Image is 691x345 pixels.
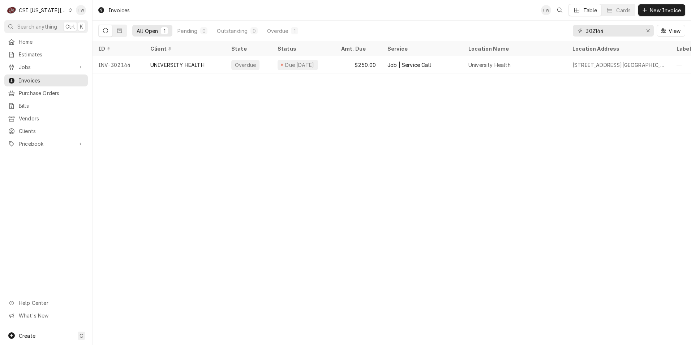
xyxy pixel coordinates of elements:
div: Status [278,45,328,52]
div: INV-302144 [93,56,145,73]
span: Vendors [19,115,84,122]
div: Table [583,7,597,14]
a: Vendors [4,112,88,124]
span: Bills [19,102,84,110]
div: 0 [252,27,256,35]
span: Home [19,38,84,46]
span: Search anything [17,23,57,30]
span: Pricebook [19,140,73,148]
div: All Open [137,27,158,35]
span: What's New [19,312,83,319]
div: ID [98,45,137,52]
button: Erase input [642,25,654,37]
span: Ctrl [65,23,75,30]
a: Invoices [4,74,88,86]
span: Estimates [19,51,84,58]
span: Invoices [19,77,84,84]
div: Pending [177,27,197,35]
button: Search anythingCtrlK [4,20,88,33]
div: CSI [US_STATE][GEOGRAPHIC_DATA] [19,7,66,14]
div: Tori Warrick's Avatar [541,5,551,15]
span: Help Center [19,299,83,307]
span: View [667,27,682,35]
div: Client [150,45,218,52]
div: Amt. Due [341,45,374,52]
div: Service [387,45,455,52]
a: Purchase Orders [4,87,88,99]
div: UNIVERSITY HEALTH [150,61,205,69]
div: 0 [202,27,206,35]
div: University Health [468,61,511,69]
span: C [80,332,83,340]
a: Clients [4,125,88,137]
div: Overdue [267,27,288,35]
input: Keyword search [586,25,640,37]
span: Clients [19,127,84,135]
span: Jobs [19,63,73,71]
div: 1 [292,27,297,35]
span: New Invoice [648,7,682,14]
button: View [657,25,685,37]
a: Go to Help Center [4,297,88,309]
div: [STREET_ADDRESS][GEOGRAPHIC_DATA][PERSON_NAME][STREET_ADDRESS][PERSON_NAME][US_STATE] [572,61,665,69]
div: Job | Service Call [387,61,431,69]
button: New Invoice [638,4,685,16]
button: Open search [554,4,566,16]
a: Home [4,36,88,48]
span: Purchase Orders [19,89,84,97]
a: Bills [4,100,88,112]
div: CSI Kansas City's Avatar [7,5,17,15]
div: Overdue [234,61,257,69]
div: TW [76,5,86,15]
div: $250.00 [335,56,382,73]
a: Go to Jobs [4,61,88,73]
span: K [80,23,83,30]
div: Outstanding [217,27,248,35]
a: Go to Pricebook [4,138,88,150]
div: Cards [616,7,631,14]
a: Estimates [4,48,88,60]
div: TW [541,5,551,15]
a: Go to What's New [4,310,88,321]
div: 1 [162,27,167,35]
div: State [231,45,266,52]
div: C [7,5,17,15]
div: Location Address [572,45,664,52]
div: Due [DATE] [284,61,315,69]
div: Tori Warrick's Avatar [76,5,86,15]
div: Location Name [468,45,559,52]
span: Create [19,333,35,339]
